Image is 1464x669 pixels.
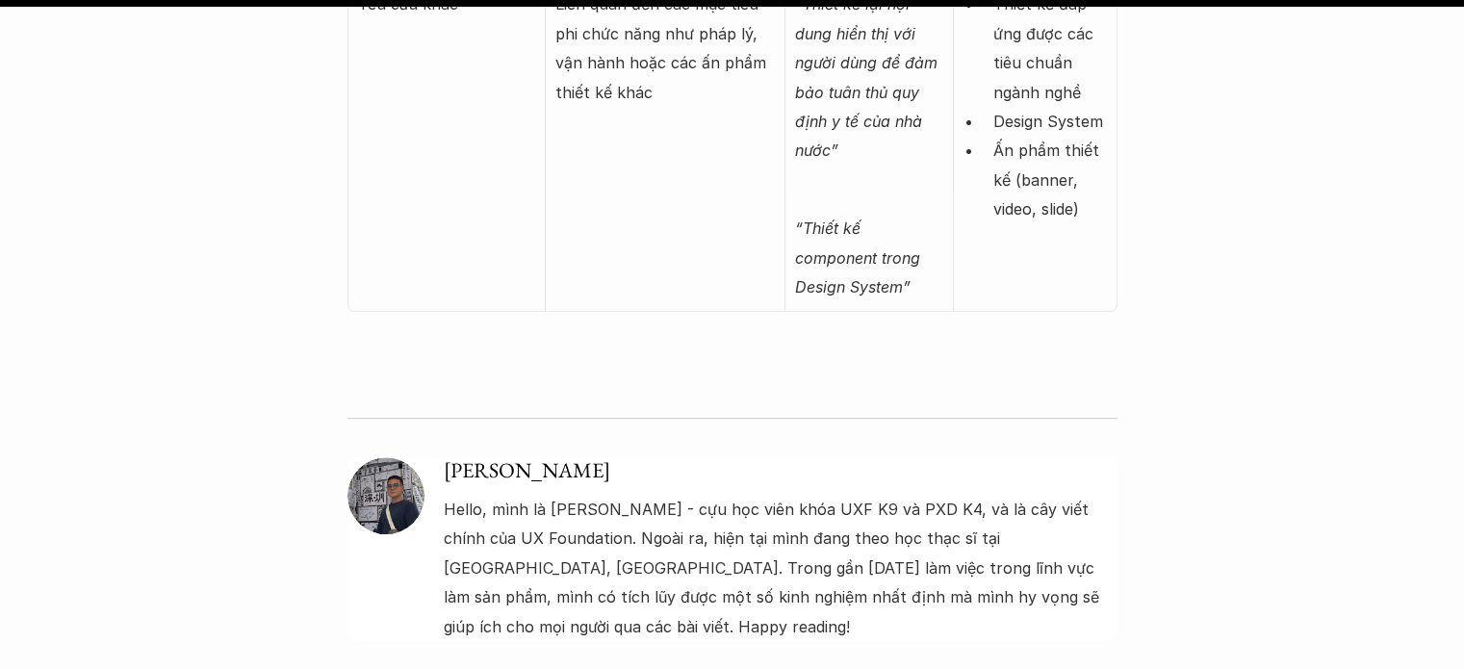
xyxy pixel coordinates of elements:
[795,219,925,296] em: “Thiết kế component trong Design System”
[444,457,1117,485] h5: [PERSON_NAME]
[992,107,1106,136] p: Design System
[992,136,1106,223] p: Ấn phẩm thiết kế (banner, video, slide)
[444,495,1117,641] p: Hello, mình là [PERSON_NAME] - cựu học viên khóa UXF K9 và PXD K4, và là cây viết chính của UX Fo...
